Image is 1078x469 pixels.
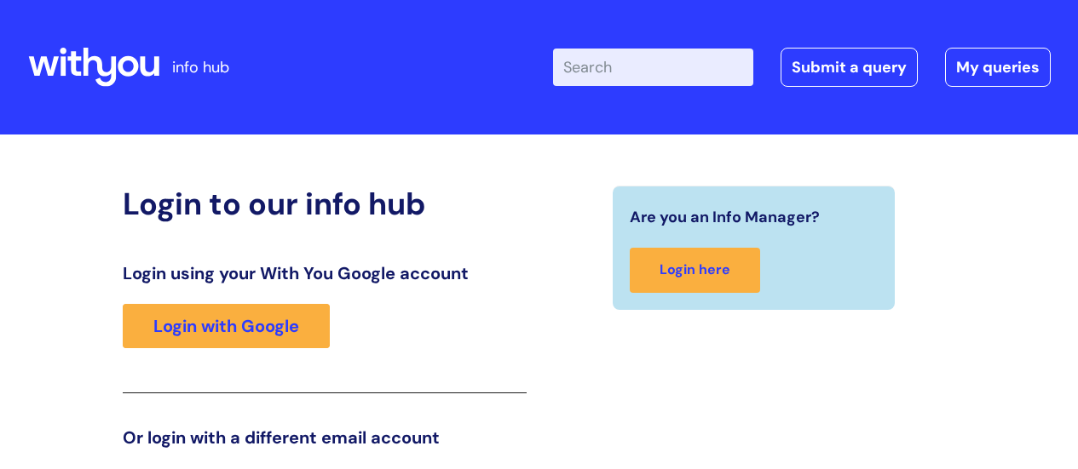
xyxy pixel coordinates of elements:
[945,48,1051,87] a: My queries
[172,54,229,81] p: info hub
[781,48,918,87] a: Submit a query
[630,248,760,293] a: Login here
[123,304,330,348] a: Login with Google
[553,49,753,86] input: Search
[123,263,527,283] h3: Login using your With You Google account
[123,427,527,448] h3: Or login with a different email account
[123,186,527,222] h2: Login to our info hub
[630,203,820,231] span: Are you an Info Manager?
